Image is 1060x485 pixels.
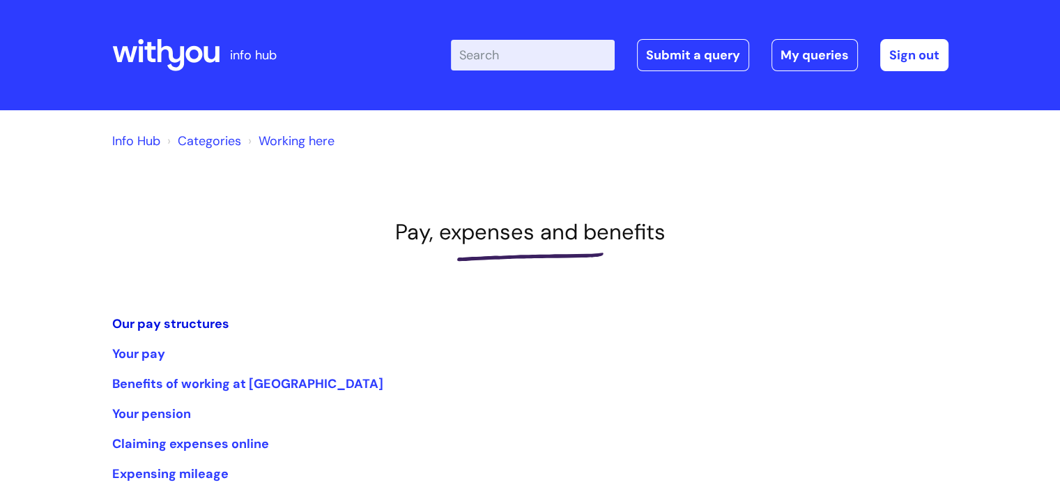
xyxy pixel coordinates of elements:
a: Working here [259,133,335,149]
a: Sign out [880,39,948,71]
div: | - [451,39,948,71]
h1: Pay, expenses and benefits [112,219,948,245]
a: Benefits of working at [GEOGRAPHIC_DATA] [112,375,383,392]
a: Your pay [112,345,165,362]
a: Your pension [112,405,191,422]
p: info hub [230,44,277,66]
a: Submit a query [637,39,749,71]
a: My queries [771,39,858,71]
a: Our pay structures [112,315,229,332]
a: Expensing mileage [112,465,229,482]
a: Info Hub [112,133,160,149]
a: Claiming expenses online [112,435,269,452]
li: Working here [245,130,335,152]
input: Search [451,40,615,70]
li: Solution home [164,130,241,152]
a: Categories [178,133,241,149]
